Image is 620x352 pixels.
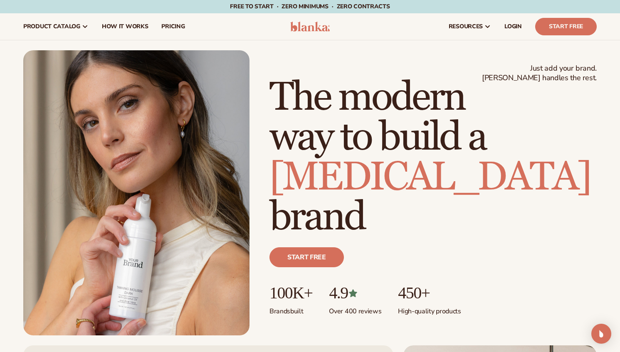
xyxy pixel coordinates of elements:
a: product catalog [17,13,95,40]
span: Just add your brand. [PERSON_NAME] handles the rest. [482,64,597,83]
span: LOGIN [504,23,522,30]
a: How It Works [95,13,155,40]
p: Brands built [269,302,312,316]
img: logo [290,22,330,32]
span: pricing [161,23,185,30]
img: Female holding tanning mousse. [23,50,249,335]
span: product catalog [23,23,80,30]
span: [MEDICAL_DATA] [269,153,590,202]
span: Free to start · ZERO minimums · ZERO contracts [230,2,390,10]
p: High-quality products [398,302,461,316]
a: Start Free [535,18,597,35]
div: Open Intercom Messenger [591,324,611,344]
a: LOGIN [498,13,529,40]
a: Start free [269,247,344,267]
a: resources [442,13,498,40]
p: Over 400 reviews [329,302,381,316]
span: How It Works [102,23,148,30]
a: pricing [155,13,191,40]
p: 450+ [398,284,461,302]
span: resources [449,23,483,30]
h1: The modern way to build a brand [269,78,597,237]
p: 100K+ [269,284,312,302]
p: 4.9 [329,284,381,302]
